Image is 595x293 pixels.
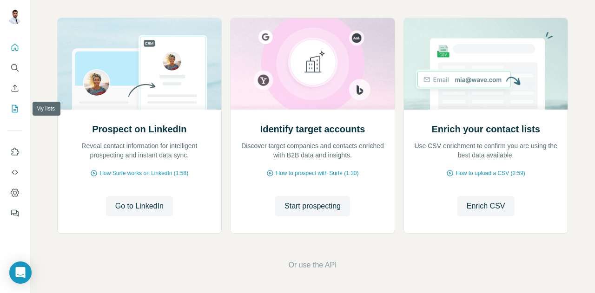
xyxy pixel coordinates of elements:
[230,18,395,110] img: Identify target accounts
[7,9,22,24] img: Avatar
[7,184,22,201] button: Dashboard
[431,123,540,136] h2: Enrich your contact lists
[288,260,337,271] button: Or use the API
[99,169,188,177] span: How Surfe works on LinkedIn (1:58)
[403,18,569,110] img: Enrich your contact lists
[456,169,525,177] span: How to upload a CSV (2:59)
[284,201,341,212] span: Start prospecting
[67,141,212,160] p: Reveal contact information for intelligent prospecting and instant data sync.
[7,100,22,117] button: My lists
[467,201,505,212] span: Enrich CSV
[115,201,164,212] span: Go to LinkedIn
[275,196,350,216] button: Start prospecting
[7,143,22,160] button: Use Surfe on LinkedIn
[9,261,32,284] div: Open Intercom Messenger
[7,59,22,76] button: Search
[7,164,22,181] button: Use Surfe API
[276,169,358,177] span: How to prospect with Surfe (1:30)
[92,123,186,136] h2: Prospect on LinkedIn
[7,80,22,97] button: Enrich CSV
[7,205,22,221] button: Feedback
[240,141,385,160] p: Discover target companies and contacts enriched with B2B data and insights.
[57,18,222,110] img: Prospect on LinkedIn
[7,39,22,56] button: Quick start
[457,196,515,216] button: Enrich CSV
[106,196,173,216] button: Go to LinkedIn
[260,123,365,136] h2: Identify target accounts
[413,141,559,160] p: Use CSV enrichment to confirm you are using the best data available.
